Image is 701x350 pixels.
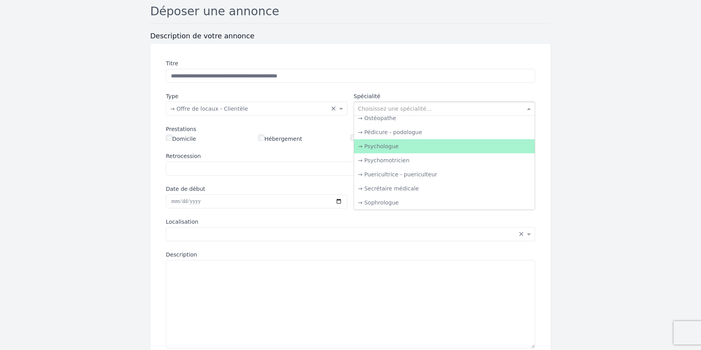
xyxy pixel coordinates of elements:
[354,92,535,100] label: Spécialité
[166,135,196,143] label: Domicile
[354,125,535,139] div: → Pédicure - podologue
[354,153,535,167] div: → Psychomotricien
[166,218,535,226] label: Localisation
[350,135,387,143] label: Secrétatiat
[166,92,347,100] label: Type
[354,181,535,196] div: → Secrétaire médicale
[166,125,535,133] div: Prestations
[166,59,535,67] label: Titre
[150,31,551,41] h3: Description de votre annonce
[150,4,551,23] h1: Déposer une annonce
[354,139,535,153] div: → Psychologue
[258,135,264,141] input: Hébergement
[331,105,337,113] span: Clear all
[354,196,535,210] div: → Sophrologue
[166,152,535,160] label: Retrocession
[166,135,172,141] input: Domicile
[166,251,535,258] label: Description
[350,135,357,141] input: Secrétatiat
[354,111,535,125] div: → Ostéopathe
[354,167,535,181] div: → Puericultrice - puericulteur
[258,135,302,143] label: Hébergement
[354,115,535,210] ng-dropdown-panel: Options list
[166,185,347,193] label: Date de début
[518,230,525,238] span: Clear all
